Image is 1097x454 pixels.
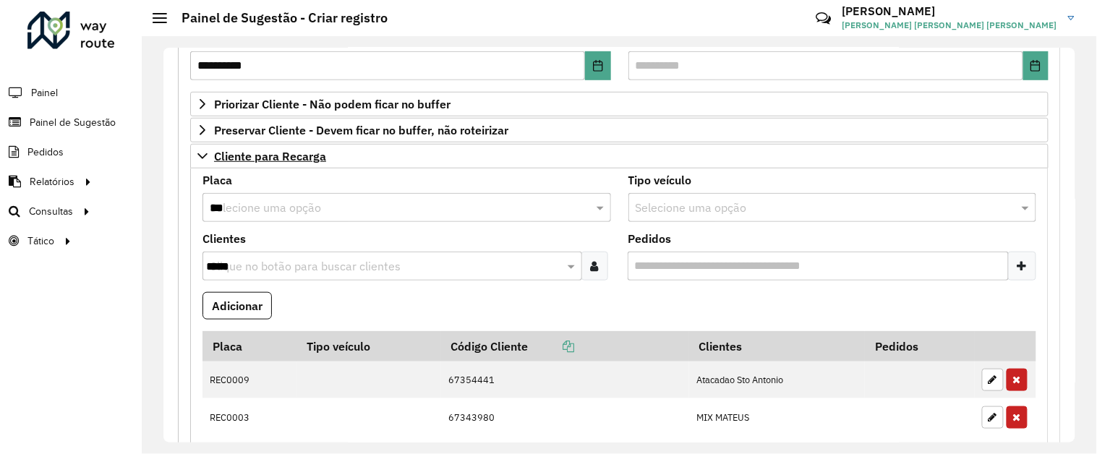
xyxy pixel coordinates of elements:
[842,4,1057,18] h3: [PERSON_NAME]
[214,98,451,110] span: Priorizar Cliente - Não podem ficar no buffer
[842,19,1057,32] span: [PERSON_NAME] [PERSON_NAME] [PERSON_NAME]
[202,230,246,247] label: Clientes
[190,92,1049,116] a: Priorizar Cliente - Não podem ficar no buffer
[689,331,866,361] th: Clientes
[529,339,575,354] a: Copiar
[214,150,326,162] span: Cliente para Recarga
[689,398,866,436] td: MIX MATEUS
[808,3,839,34] a: Contato Rápido
[27,234,54,249] span: Tático
[190,144,1049,168] a: Cliente para Recarga
[167,10,388,26] h2: Painel de Sugestão - Criar registro
[202,171,232,189] label: Placa
[190,118,1049,142] a: Preservar Cliente - Devem ficar no buffer, não roteirizar
[628,230,672,247] label: Pedidos
[628,171,692,189] label: Tipo veículo
[31,85,58,100] span: Painel
[689,361,866,399] td: Atacadao Sto Antonio
[441,331,689,361] th: Código Cliente
[214,124,508,136] span: Preservar Cliente - Devem ficar no buffer, não roteirizar
[202,361,296,399] td: REC0009
[27,145,64,160] span: Pedidos
[30,174,74,189] span: Relatórios
[29,204,73,219] span: Consultas
[441,398,689,436] td: 67343980
[202,292,272,320] button: Adicionar
[30,115,116,130] span: Painel de Sugestão
[1023,51,1049,80] button: Choose Date
[441,361,689,399] td: 67354441
[202,331,296,361] th: Placa
[202,398,296,436] td: REC0003
[296,331,440,361] th: Tipo veículo
[865,331,974,361] th: Pedidos
[585,51,610,80] button: Choose Date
